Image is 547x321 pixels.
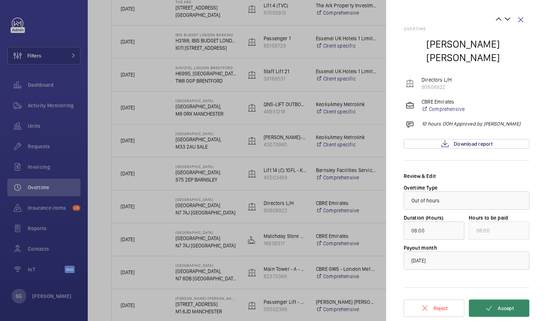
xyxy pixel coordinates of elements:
[469,215,508,221] label: Hours to be paid
[469,299,529,317] button: Accept
[454,141,493,147] span: Download report
[422,98,465,105] p: CBRE Emirates
[404,172,529,180] div: Review & Edit
[404,185,438,191] label: Overtime Type
[404,26,529,31] h2: Overtime
[404,215,444,221] label: Duration (Hours)
[404,245,437,251] label: Payout month
[404,299,464,317] button: Reject
[411,258,426,264] span: [DATE]
[405,79,414,88] img: elevator.svg
[422,105,465,113] a: Comprehensive
[404,221,464,240] input: function $t(){if((0,e.mK)(st),st.value===S)throw new n.buA(-950,null);return st.value}
[404,139,529,149] a: Download report
[411,198,440,204] span: Out of hours
[498,305,514,311] span: Accept
[434,305,448,311] span: Reject
[426,37,529,64] h2: [PERSON_NAME] [PERSON_NAME]
[422,120,520,127] p: 10 hours OOH Approved by [PERSON_NAME]
[422,83,452,91] p: 90808922
[422,76,452,83] p: Directors L/H
[469,221,529,240] input: undefined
